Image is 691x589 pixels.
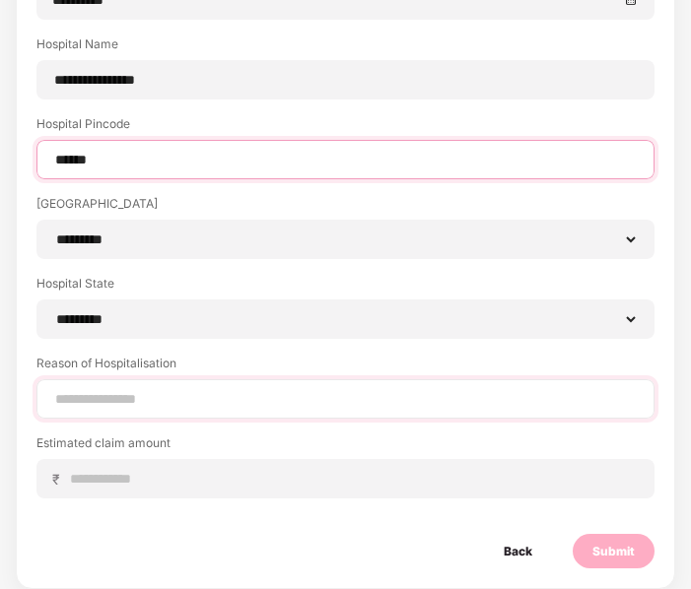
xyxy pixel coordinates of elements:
div: Back [504,542,532,560]
div: Submit [592,542,635,560]
span: ₹ [52,470,68,489]
label: [GEOGRAPHIC_DATA] [36,195,655,220]
label: Hospital State [36,275,655,299]
label: Hospital Pincode [36,115,655,140]
label: Hospital Name [36,35,655,60]
label: Reason of Hospitalisation [36,355,655,379]
label: Estimated claim amount [36,434,655,459]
